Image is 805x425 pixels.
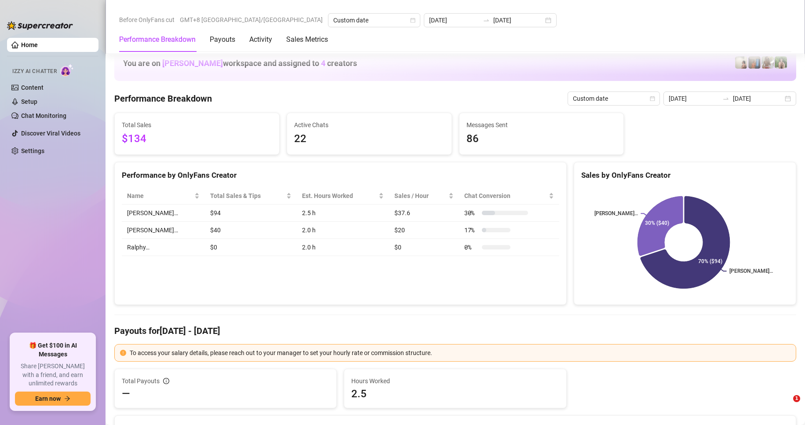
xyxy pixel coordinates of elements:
[775,56,787,69] img: Nathaniel
[119,13,175,26] span: Before OnlyFans cut
[294,120,444,130] span: Active Chats
[15,392,91,406] button: Earn nowarrow-right
[286,34,328,45] div: Sales Metrics
[120,350,126,356] span: exclamation-circle
[389,187,459,205] th: Sales / Hour
[389,205,459,222] td: $37.6
[12,67,57,76] span: Izzy AI Chatter
[21,112,66,119] a: Chat Monitoring
[205,239,297,256] td: $0
[21,84,44,91] a: Content
[122,376,160,386] span: Total Payouts
[459,187,559,205] th: Chat Conversion
[302,191,377,201] div: Est. Hours Worked
[210,34,235,45] div: Payouts
[722,95,729,102] span: to
[297,239,389,256] td: 2.0 h
[294,131,444,147] span: 22
[123,59,357,68] h1: You are on workspace and assigned to creators
[249,34,272,45] div: Activity
[114,92,212,105] h4: Performance Breakdown
[7,21,73,30] img: logo-BBDzfeDw.svg
[205,187,297,205] th: Total Sales & Tips
[722,95,729,102] span: swap-right
[122,169,559,181] div: Performance by OnlyFans Creator
[351,376,559,386] span: Hours Worked
[594,211,638,217] text: [PERSON_NAME]…
[483,17,490,24] span: swap-right
[297,222,389,239] td: 2.0 h
[122,131,272,147] span: $134
[389,239,459,256] td: $0
[321,59,325,68] span: 4
[114,325,796,337] h4: Payouts for [DATE] - [DATE]
[122,120,272,130] span: Total Sales
[351,387,559,401] span: 2.5
[64,396,70,402] span: arrow-right
[127,191,193,201] span: Name
[733,94,783,103] input: End date
[21,130,80,137] a: Discover Viral Videos
[466,131,617,147] span: 86
[122,239,205,256] td: Ralphy…
[729,268,773,275] text: [PERSON_NAME]…
[122,205,205,222] td: [PERSON_NAME]…
[775,395,796,416] iframe: Intercom live chat
[162,59,223,68] span: [PERSON_NAME]
[15,362,91,388] span: Share [PERSON_NAME] with a friend, and earn unlimited rewards
[761,56,774,69] img: Nathaniel
[793,395,800,402] span: 1
[122,387,130,401] span: —
[389,222,459,239] td: $20
[163,378,169,384] span: info-circle
[650,96,655,101] span: calendar
[130,348,790,358] div: To access your salary details, please reach out to your manager to set your hourly rate or commis...
[122,222,205,239] td: [PERSON_NAME]…
[464,242,478,252] span: 0 %
[21,98,37,105] a: Setup
[493,15,543,25] input: End date
[333,14,415,27] span: Custom date
[410,18,415,23] span: calendar
[21,41,38,48] a: Home
[180,13,323,26] span: GMT+8 [GEOGRAPHIC_DATA]/[GEOGRAPHIC_DATA]
[210,191,284,201] span: Total Sales & Tips
[35,395,61,402] span: Earn now
[297,205,389,222] td: 2.5 h
[748,56,761,69] img: Wayne
[15,341,91,359] span: 🎁 Get $100 in AI Messages
[119,34,196,45] div: Performance Breakdown
[464,225,478,235] span: 17 %
[205,222,297,239] td: $40
[429,15,479,25] input: Start date
[21,147,44,154] a: Settings
[60,64,74,77] img: AI Chatter
[581,169,789,181] div: Sales by OnlyFans Creator
[394,191,447,201] span: Sales / Hour
[122,187,205,205] th: Name
[464,208,478,218] span: 30 %
[735,56,747,69] img: Ralphy
[464,191,547,201] span: Chat Conversion
[573,92,655,105] span: Custom date
[205,205,297,222] td: $94
[669,94,719,103] input: Start date
[483,17,490,24] span: to
[466,120,617,130] span: Messages Sent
